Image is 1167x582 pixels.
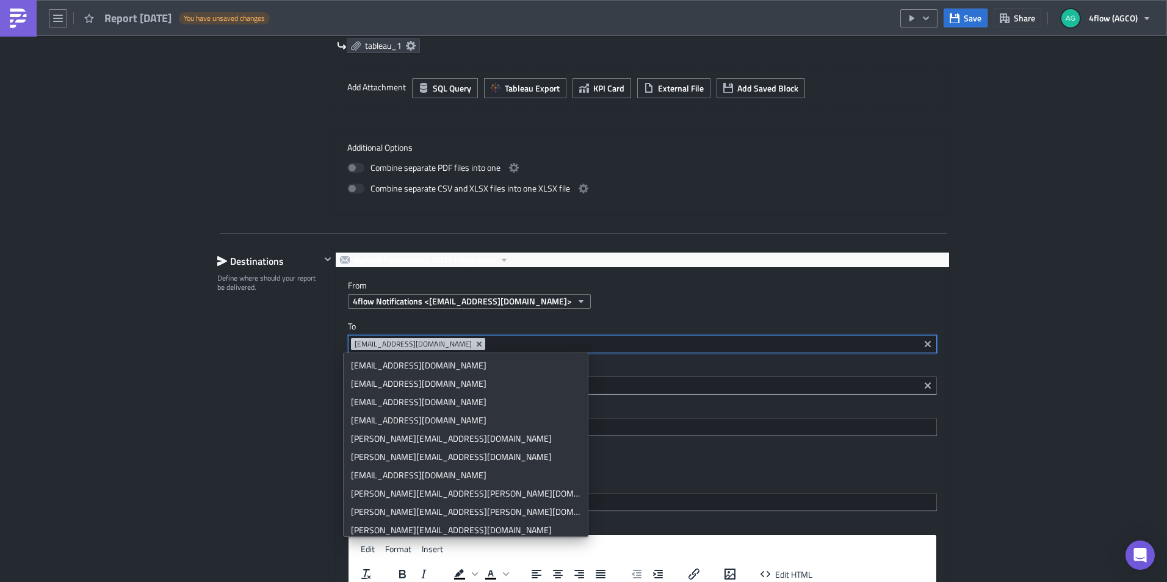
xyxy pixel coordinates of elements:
[944,9,988,27] button: Save
[593,82,624,95] span: KPI Card
[347,38,420,53] a: tableau_1
[351,378,580,390] div: [EMAIL_ADDRESS][DOMAIN_NAME]
[637,78,710,98] button: External File
[351,421,933,433] input: Select em ail add ress
[484,78,566,98] button: Tableau Export
[348,280,949,291] label: From
[1089,12,1138,24] span: 4flow (AGCO)
[320,252,335,267] button: Hide content
[385,542,411,555] span: Format
[351,396,580,408] div: [EMAIL_ADDRESS][DOMAIN_NAME]
[920,378,935,393] button: Clear selected items
[365,40,402,51] span: tableau_1
[505,82,560,95] span: Tableau Export
[370,181,570,196] span: Combine separate CSV and XLSX files into one XLSX file
[1125,541,1155,570] div: Open Intercom Messenger
[920,337,935,351] button: Clear selected items
[355,339,472,349] span: [EMAIL_ADDRESS][DOMAIN_NAME]
[361,542,375,555] span: Edit
[422,542,443,555] span: Insert
[775,567,812,580] span: Edit HTML
[348,362,937,373] label: CC
[1054,5,1158,32] button: 4flow (AGCO)
[351,506,580,518] div: [PERSON_NAME][EMAIL_ADDRESS][PERSON_NAME][DOMAIN_NAME]
[737,82,798,95] span: Add Saved Block
[348,520,937,531] label: Message
[994,9,1041,27] button: Share
[351,524,580,536] div: [PERSON_NAME][EMAIL_ADDRESS][DOMAIN_NAME]
[351,433,580,445] div: [PERSON_NAME][EMAIL_ADDRESS][DOMAIN_NAME]
[348,321,937,332] label: To
[217,273,320,292] div: Define where should your report be delivered.
[353,295,572,307] span: 4flow Notifications <[EMAIL_ADDRESS][DOMAIN_NAME]>
[217,252,320,270] div: Destinations
[9,9,28,28] img: PushMetrics
[336,253,513,267] button: Default Pushmetrics SMTP Integration
[351,451,580,463] div: [PERSON_NAME][EMAIL_ADDRESS][DOMAIN_NAME]
[344,353,588,536] ul: selectable options
[412,78,478,98] button: SQL Query
[351,487,580,500] div: [PERSON_NAME][EMAIL_ADDRESS][PERSON_NAME][DOMAIN_NAME]
[5,5,583,15] body: Rich Text Area. Press ALT-0 for help.
[347,142,937,153] label: Additional Options
[717,78,805,98] button: Add Saved Block
[347,78,406,96] label: Add Attachment
[104,10,173,26] span: Report [DATE]
[351,359,580,372] div: [EMAIL_ADDRESS][DOMAIN_NAME]
[184,13,265,23] span: You have unsaved changes
[348,479,937,490] label: Subject
[658,82,704,95] span: External File
[348,404,937,415] label: BCC
[348,294,591,309] button: 4flow Notifications <[EMAIL_ADDRESS][DOMAIN_NAME]>
[351,469,580,481] div: [EMAIL_ADDRESS][DOMAIN_NAME]
[474,338,485,350] button: Remove Tag
[433,82,471,95] span: SQL Query
[573,78,631,98] button: KPI Card
[354,253,495,267] span: Default Pushmetrics SMTP Integration
[370,160,500,175] span: Combine separate PDF files into one
[351,414,580,426] div: [EMAIL_ADDRESS][DOMAIN_NAME]
[1060,8,1081,29] img: Avatar
[964,12,981,24] span: Save
[1014,12,1035,24] span: Share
